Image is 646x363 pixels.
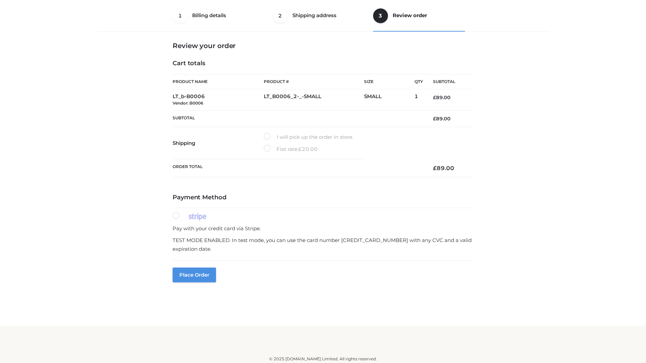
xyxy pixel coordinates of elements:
p: Pay with your credit card via Stripe. [173,224,473,233]
td: LT_b-B0006 [173,89,264,111]
label: Flat rate: [264,145,318,154]
td: 1 [415,89,423,111]
th: Subtotal [173,110,423,127]
th: Qty [415,74,423,89]
h4: Payment Method [173,194,473,201]
div: © 2025 [DOMAIN_NAME] Limited. All rights reserved. [100,356,546,362]
bdi: 20.00 [298,146,318,152]
label: I will pick up the order in store. [264,133,353,142]
span: £ [433,94,436,100]
bdi: 89.00 [433,116,451,122]
bdi: 89.00 [433,94,451,100]
td: SMALL [364,89,415,111]
h4: Cart totals [173,60,473,67]
th: Shipping [173,127,264,159]
small: Vendor: B0006 [173,100,203,106]
button: Place order [173,268,216,282]
td: LT_B0006_2-_-SMALL [264,89,364,111]
th: Subtotal [423,74,473,89]
bdi: 89.00 [433,165,454,171]
h3: Review your order [173,42,473,50]
p: TEST MODE ENABLED. In test mode, you can use the card number [CREDIT_CARD_NUMBER] with any CVC an... [173,236,473,253]
th: Size [364,74,411,89]
span: £ [433,116,436,122]
th: Product # [264,74,364,89]
th: Order Total [173,159,423,177]
span: £ [298,146,302,152]
th: Product Name [173,74,264,89]
span: £ [433,165,437,171]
